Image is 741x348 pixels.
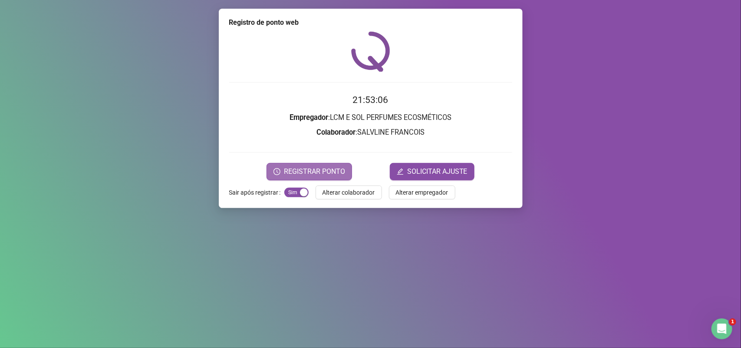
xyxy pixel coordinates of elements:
h3: : SALVLINE FRANCOIS [229,127,512,138]
strong: Empregador [290,113,328,122]
span: 1 [729,318,736,325]
span: REGISTRAR PONTO [284,166,345,177]
iframe: Intercom live chat [711,318,732,339]
time: 21:53:06 [353,95,389,105]
button: REGISTRAR PONTO [267,163,352,180]
button: Alterar colaborador [316,186,382,199]
span: edit [397,168,404,175]
h3: : LCM E SOL PERFUMES ECOSMÉTICOS [229,112,512,123]
img: QRPoint [351,31,390,72]
button: Alterar empregador [389,186,455,199]
span: Alterar colaborador [323,188,375,197]
button: editSOLICITAR AJUSTE [390,163,474,180]
label: Sair após registrar [229,186,284,199]
span: SOLICITAR AJUSTE [407,166,468,177]
span: Alterar empregador [396,188,448,197]
strong: Colaborador [316,128,356,136]
span: clock-circle [273,168,280,175]
div: Registro de ponto web [229,17,512,28]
